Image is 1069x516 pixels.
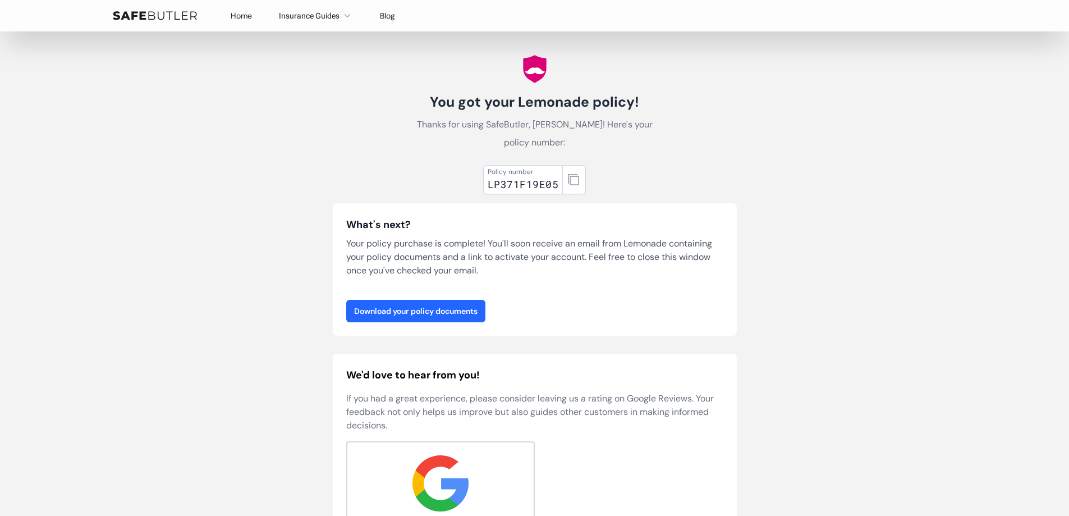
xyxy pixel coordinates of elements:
[113,11,197,20] img: SafeButler Text Logo
[346,392,723,432] p: If you had a great experience, please consider leaving us a rating on Google Reviews. Your feedba...
[279,9,353,22] button: Insurance Guides
[346,237,723,277] p: Your policy purchase is complete! You'll soon receive an email from Lemonade containing your poli...
[346,217,723,232] h3: What's next?
[380,11,395,21] a: Blog
[346,367,723,383] h2: We'd love to hear from you!
[488,167,558,176] div: Policy number
[409,93,660,111] h1: You got your Lemonade policy!
[409,116,660,152] p: Thanks for using SafeButler, [PERSON_NAME]! Here's your policy number:
[412,455,469,512] img: google.svg
[488,176,558,192] div: LP371F19E05
[231,11,252,21] a: Home
[346,300,485,322] a: Download your policy documents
